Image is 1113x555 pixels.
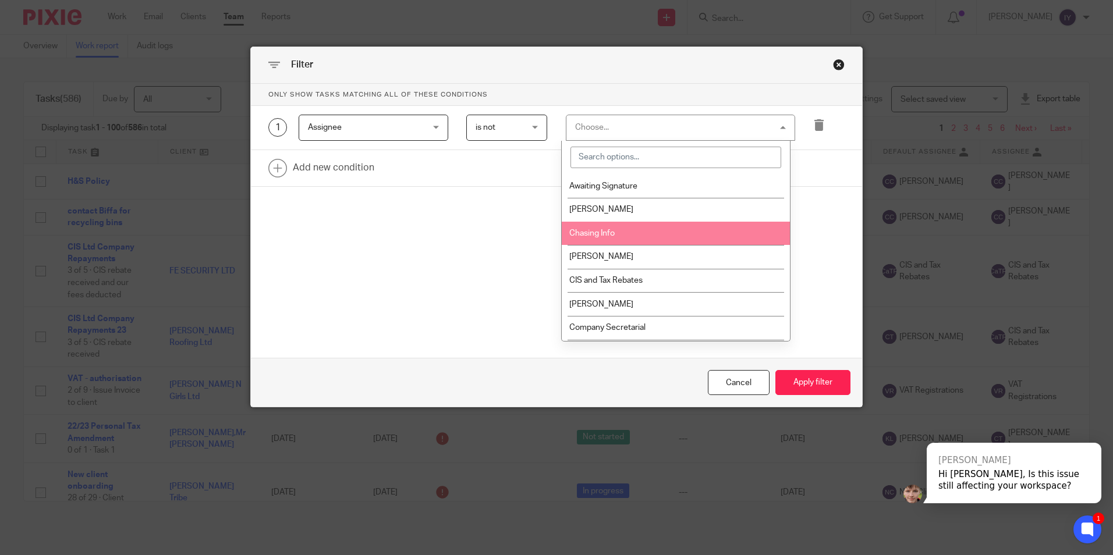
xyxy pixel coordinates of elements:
img: Chy10dY5LEHvj3TC4UfDpNBP8wd5IkGYgqMBIwt0Bvokvgbo6HzD3csUxYwJb3u3T6n1DKehDzt.jpg [903,485,922,503]
div: [PERSON_NAME] [938,454,1090,466]
div: Close this dialog window [708,370,770,395]
span: CIS and Tax Rebates [569,276,643,284]
div: Hi [PERSON_NAME], Is this issue still affecting your workspace? [938,468,1090,492]
p: Only show tasks matching all of these conditions [251,84,862,106]
span: Chasing Info [569,229,615,237]
div: 1 [1093,513,1104,524]
button: Apply filter [775,370,850,395]
div: Choose... [575,123,609,131]
input: Search options... [570,147,781,169]
span: Company Secretarial [569,323,646,332]
span: [PERSON_NAME] [569,252,633,261]
span: [PERSON_NAME] [569,205,633,214]
span: is not [476,123,495,131]
div: 1 [268,118,287,137]
span: Awaiting Signature [569,182,637,190]
div: Close this dialog window [833,59,845,70]
span: Filter [291,60,313,69]
span: Assignee [308,123,342,131]
span: [PERSON_NAME] [569,300,633,308]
